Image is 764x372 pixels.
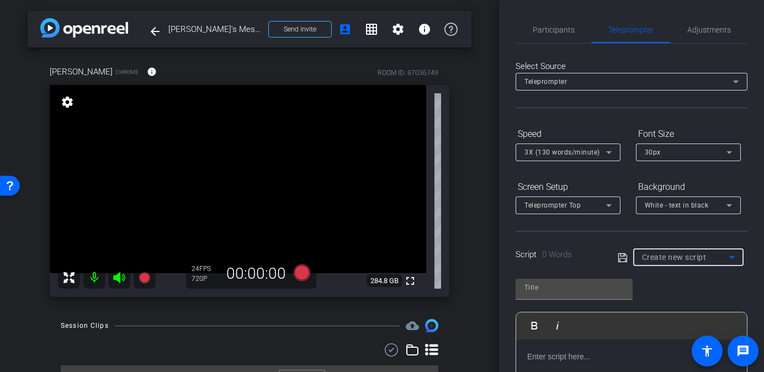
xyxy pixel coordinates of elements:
mat-icon: grid_on [365,23,378,36]
span: FPS [199,265,211,273]
mat-icon: arrow_back [148,25,162,38]
button: Bold (⌘B) [524,315,545,337]
div: Select Source [516,60,747,73]
img: Session clips [425,319,438,332]
mat-icon: account_box [338,23,352,36]
span: [PERSON_NAME] [50,66,113,78]
div: ROOM ID: 87036749 [378,68,438,78]
mat-icon: settings [391,23,405,36]
input: Title [524,281,624,294]
span: 0 Words [542,249,572,259]
img: app-logo [40,18,128,38]
div: Script [516,248,602,261]
div: Session Clips [61,320,109,331]
div: Font Size [636,125,741,144]
div: 00:00:00 [219,264,293,283]
span: 284.8 GB [367,274,402,288]
span: Chrome [115,68,139,76]
mat-icon: fullscreen [404,274,417,288]
span: Teleprompter [524,78,567,86]
div: Speed [516,125,620,144]
mat-icon: accessibility [701,344,714,358]
div: Background [636,178,741,196]
mat-icon: message [736,344,750,358]
button: Send invite [268,21,332,38]
div: 24 [192,264,219,273]
mat-icon: settings [60,95,75,109]
span: Adjustments [687,26,731,34]
span: 30px [645,148,661,156]
span: Teleprompter Top [524,201,581,209]
mat-icon: cloud_upload [406,319,419,332]
div: Screen Setup [516,178,620,196]
mat-icon: info [147,67,157,77]
button: Italic (⌘I) [547,315,568,337]
span: White - text in black [645,201,709,209]
span: Send invite [284,25,316,34]
div: 720P [192,274,219,283]
span: Participants [533,26,575,34]
mat-icon: info [418,23,431,36]
span: 3X (130 words/minute) [524,148,600,156]
span: [PERSON_NAME]'s Message [168,18,262,40]
span: Create new script [642,253,707,262]
span: Teleprompter [608,26,654,34]
span: Destinations for your clips [406,319,419,332]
